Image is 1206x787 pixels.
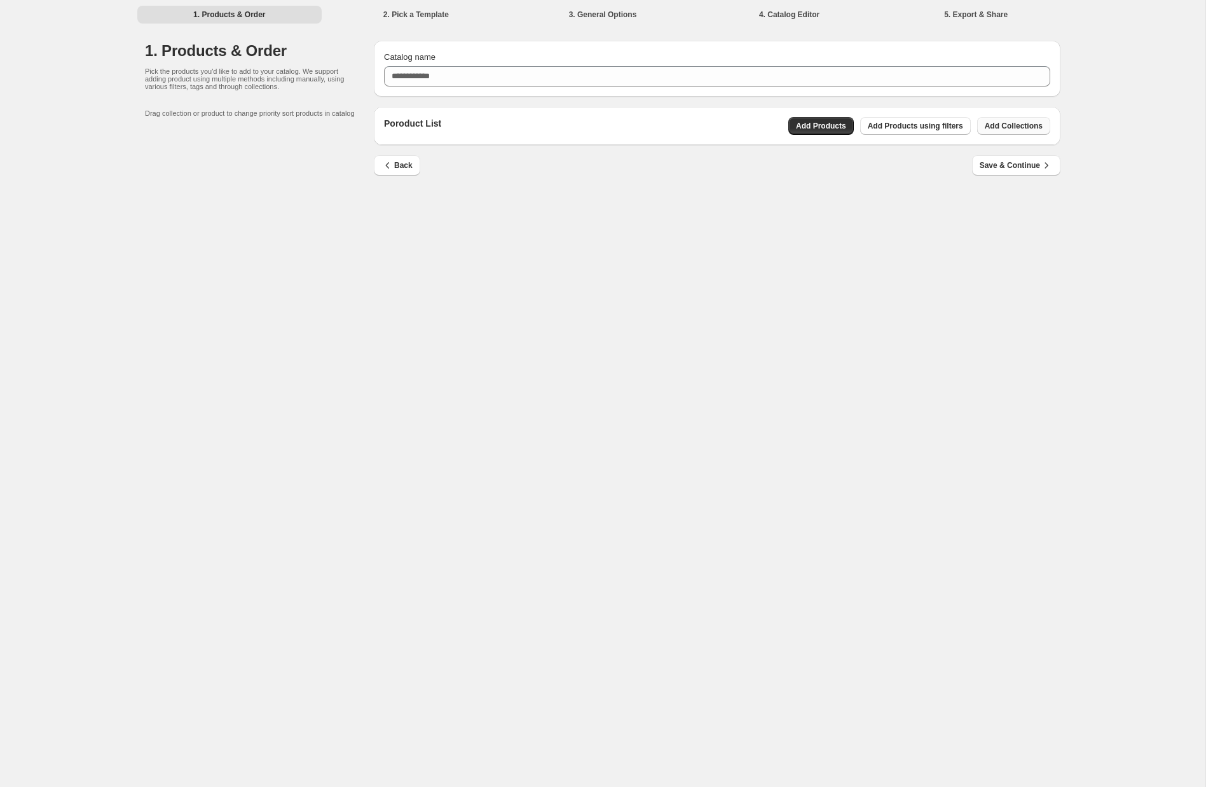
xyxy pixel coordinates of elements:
p: Poroduct List [384,117,441,135]
p: Pick the products you'd like to add to your catalog. We support adding product using multiple met... [145,67,348,90]
span: Catalog name [384,52,435,62]
span: Add Products using filters [868,121,963,131]
span: Add Products [796,121,846,131]
button: Add Collections [977,117,1050,135]
button: Back [374,155,420,176]
span: Save & Continue [980,159,1053,172]
span: Back [381,159,413,172]
button: Save & Continue [972,155,1060,176]
button: Add Products using filters [860,117,971,135]
button: Add Products [788,117,854,135]
span: Add Collections [985,121,1043,131]
p: Drag collection or product to change priority sort products in catalog [145,109,374,117]
h1: 1. Products & Order [145,41,374,61]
